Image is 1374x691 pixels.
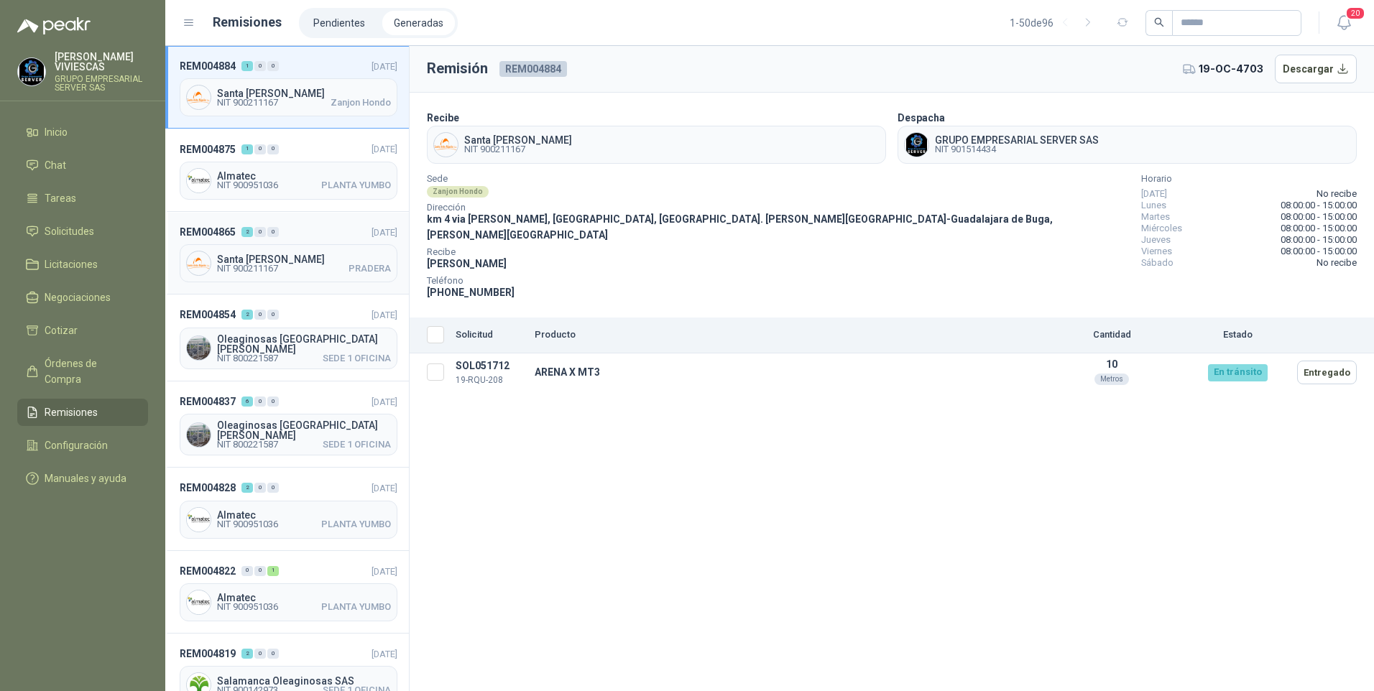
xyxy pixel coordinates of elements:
[898,112,945,124] b: Despacha
[241,61,253,71] div: 1
[17,218,148,245] a: Solicitudes
[1154,17,1164,27] span: search
[1297,361,1357,384] button: Entregado
[382,11,455,35] a: Generadas
[323,354,391,363] span: SEDE 1 OFICINA
[456,374,523,387] p: 19-RQU-208
[217,593,391,603] span: Almatec
[180,224,236,240] span: REM004865
[1184,317,1291,353] th: Estado
[427,186,489,198] div: Zanjon Hondo
[254,649,266,659] div: 0
[17,350,148,393] a: Órdenes de Compra
[302,11,377,35] a: Pendientes
[241,649,253,659] div: 2
[254,566,266,576] div: 0
[267,566,279,576] div: 1
[1331,10,1357,36] button: 20
[267,649,279,659] div: 0
[321,181,391,190] span: PLANTA YUMBO
[180,58,236,74] span: REM004884
[1141,175,1357,182] span: Horario
[217,510,391,520] span: Almatec
[267,396,279,407] div: 0
[45,190,76,206] span: Tareas
[217,171,391,181] span: Almatec
[372,483,397,493] span: [DATE]
[372,227,397,238] span: [DATE]
[1281,246,1357,257] span: 08:00:00 - 15:00:00
[1199,61,1263,77] span: 19-OC-4703
[180,307,236,323] span: REM004854
[254,483,266,493] div: 0
[55,52,148,72] p: [PERSON_NAME] VIVIESCAS
[905,133,928,157] img: Company Logo
[529,353,1040,391] td: ARENA X MT3
[187,85,211,109] img: Company Logo
[321,603,391,611] span: PLANTA YUMBO
[1046,358,1178,370] p: 10
[321,520,391,529] span: PLANTA YUMBO
[165,551,409,634] a: REM004822001[DATE] Company LogoAlmatecNIT 900951036PLANTA YUMBO
[254,61,266,71] div: 0
[450,353,529,391] td: SOL051712
[372,396,397,407] span: [DATE]
[187,423,211,447] img: Company Logo
[254,227,266,237] div: 0
[372,144,397,154] span: [DATE]
[45,157,66,173] span: Chat
[427,277,1130,284] span: Teléfono
[217,420,391,440] span: Oleaginosas [GEOGRAPHIC_DATA][PERSON_NAME]
[45,256,98,272] span: Licitaciones
[254,310,266,320] div: 0
[1281,211,1357,223] span: 08:00:00 - 15:00:00
[45,437,108,453] span: Configuración
[55,75,148,92] p: GRUPO EMPRESARIAL SERVER SAS
[45,124,68,140] span: Inicio
[1317,188,1357,200] span: No recibe
[1275,55,1357,83] button: Descargar
[45,470,126,486] span: Manuales y ayuda
[267,144,279,154] div: 0
[217,181,278,190] span: NIT 900951036
[427,249,1130,256] span: Recibe
[529,317,1040,353] th: Producto
[1317,257,1357,269] span: No recibe
[372,566,397,577] span: [DATE]
[410,317,450,353] th: Seleccionar/deseleccionar
[450,317,529,353] th: Solicitud
[331,98,391,107] span: Zanjon Hondo
[267,310,279,320] div: 0
[17,317,148,344] a: Cotizar
[935,145,1099,154] span: NIT 901514434
[165,46,409,129] a: REM004884100[DATE] Company LogoSanta [PERSON_NAME]NIT 900211167Zanjon Hondo
[1094,374,1129,385] div: Metros
[1141,223,1182,234] span: Miércoles
[180,563,236,579] span: REM004822
[349,264,391,273] span: PRADERA
[1208,364,1268,381] div: En tránsito
[45,356,134,387] span: Órdenes de Compra
[1281,200,1357,211] span: 08:00:00 - 15:00:00
[165,212,409,295] a: REM004865200[DATE] Company LogoSanta [PERSON_NAME]NIT 900211167PRADERA
[18,58,45,85] img: Company Logo
[267,483,279,493] div: 0
[165,129,409,211] a: REM004875100[DATE] Company LogoAlmatecNIT 900951036PLANTA YUMBO
[217,603,278,611] span: NIT 900951036
[427,287,515,298] span: [PHONE_NUMBER]
[187,169,211,193] img: Company Logo
[1345,6,1365,20] span: 20
[180,142,236,157] span: REM004875
[17,185,148,212] a: Tareas
[464,145,572,154] span: NIT 900211167
[427,213,1053,241] span: km 4 via [PERSON_NAME], [GEOGRAPHIC_DATA], [GEOGRAPHIC_DATA]. [PERSON_NAME][GEOGRAPHIC_DATA] - Gu...
[1141,211,1170,223] span: Martes
[1141,246,1172,257] span: Viernes
[434,133,458,157] img: Company Logo
[45,323,78,338] span: Cotizar
[217,676,391,686] span: Salamanca Oleaginosas SAS
[241,144,253,154] div: 1
[217,88,391,98] span: Santa [PERSON_NAME]
[165,468,409,550] a: REM004828200[DATE] Company LogoAlmatecNIT 900951036PLANTA YUMBO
